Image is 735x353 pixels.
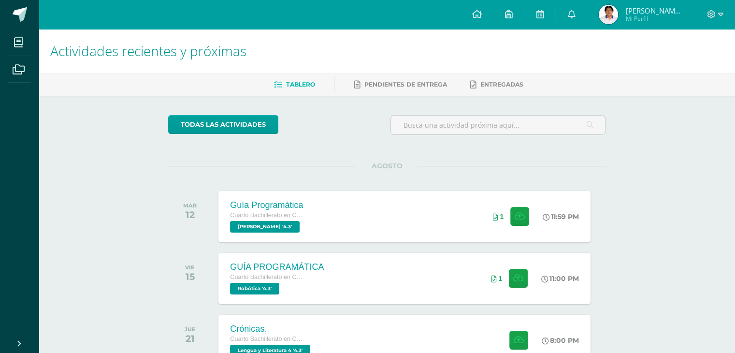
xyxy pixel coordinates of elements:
div: GUÍA PROGRAMÁTICA [230,262,324,272]
div: 12 [183,209,197,221]
span: AGOSTO [356,162,418,170]
span: Robótica '4.3' [230,283,279,294]
img: 5d63b33eddb3d50338f80c7ff1d29153.png [599,5,618,24]
span: [PERSON_NAME][DEMOGRAPHIC_DATA] [625,6,683,15]
span: Cuarto Bachillerato en Ciencias y Letras [230,336,303,342]
div: Crónicas. [230,324,313,334]
span: Actividades recientes y próximas [50,42,246,60]
input: Busca una actividad próxima aquí... [391,116,605,134]
div: Archivos entregados [492,213,504,221]
span: Cuarto Bachillerato en Ciencias y Letras [230,274,303,280]
span: PEREL '4.3' [230,221,300,233]
div: MAR [183,202,197,209]
div: 8:00 PM [542,336,579,345]
span: Pendientes de entrega [364,81,447,88]
div: Guía Programática [230,200,303,210]
span: Entregadas [480,81,523,88]
div: 11:00 PM [541,274,579,283]
div: 21 [185,333,196,344]
div: 15 [185,271,195,282]
div: VIE [185,264,195,271]
span: Tablero [286,81,315,88]
a: Entregadas [470,77,523,92]
div: Archivos entregados [491,275,502,282]
a: todas las Actividades [168,115,278,134]
span: 1 [500,213,504,221]
span: Mi Perfil [625,15,683,23]
div: 11:59 PM [543,212,579,221]
span: 1 [498,275,502,282]
div: JUE [185,326,196,333]
a: Pendientes de entrega [354,77,447,92]
a: Tablero [274,77,315,92]
span: Cuarto Bachillerato en Ciencias y Letras [230,212,303,219]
